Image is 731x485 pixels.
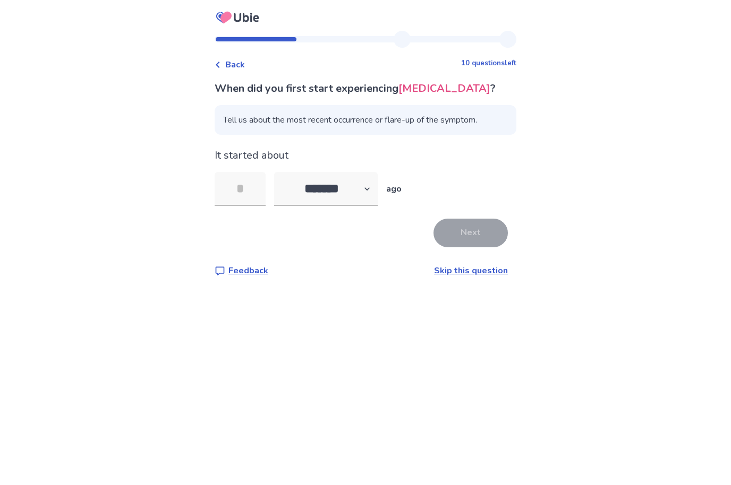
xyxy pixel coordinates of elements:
p: It started about [215,148,516,163]
p: When did you first start experiencing ? [215,81,516,97]
span: Back [225,58,245,71]
p: 10 questions left [461,58,516,69]
span: [MEDICAL_DATA] [398,81,490,96]
button: Next [433,219,508,247]
p: ago [386,183,402,195]
p: Feedback [228,264,268,277]
a: Feedback [215,264,268,277]
a: Skip this question [434,265,508,276]
span: Tell us about the most recent occurrence or flare-up of the symptom. [215,105,516,135]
